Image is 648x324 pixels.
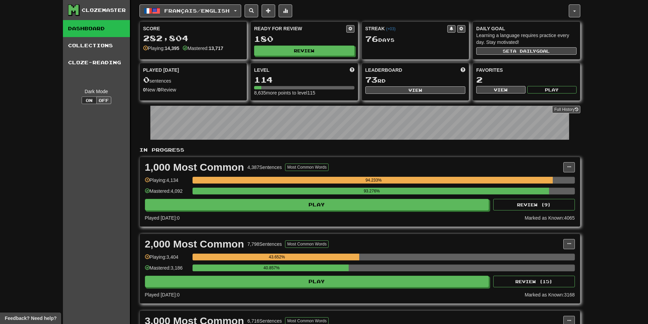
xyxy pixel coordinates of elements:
[145,254,189,265] div: Playing: 3,404
[365,35,466,44] div: Day s
[365,25,448,32] div: Streak
[525,291,575,298] div: Marked as Known: 3168
[145,188,189,199] div: Mastered: 4,092
[143,75,150,84] span: 0
[68,88,125,95] div: Dark Mode
[285,164,329,171] button: Most Common Words
[476,25,577,32] div: Daily Goal
[143,86,244,93] div: New / Review
[254,75,354,84] div: 114
[139,147,580,153] p: In Progress
[63,37,130,54] a: Collections
[247,164,282,171] div: 4,387 Sentences
[527,86,577,93] button: Play
[365,34,378,44] span: 76
[145,162,244,172] div: 1,000 Most Common
[209,46,223,51] strong: 13,717
[476,32,577,46] div: Learning a language requires practice every day. Stay motivated!
[262,4,275,17] button: Add sentence to collection
[158,87,161,92] strong: 0
[513,49,536,53] span: a daily
[63,20,130,37] a: Dashboard
[365,86,466,94] button: View
[145,292,180,297] span: Played [DATE]: 0
[365,75,378,84] span: 73
[145,177,189,188] div: Playing: 4,134
[247,241,282,248] div: 7,798 Sentences
[350,67,354,73] span: Score more points to level up
[195,188,549,194] div: 93.276%
[143,34,244,42] div: 282,804
[476,75,577,84] div: 2
[365,67,402,73] span: Leaderboard
[82,97,97,104] button: On
[461,67,465,73] span: This week in points, UTC
[254,35,354,43] div: 180
[493,199,575,210] button: Review (9)
[254,25,346,32] div: Ready for Review
[143,25,244,32] div: Score
[183,45,223,52] div: Mastered:
[245,4,258,17] button: Search sentences
[552,106,580,113] a: Full History
[285,240,329,248] button: Most Common Words
[195,177,553,184] div: 94.233%
[525,215,575,221] div: Marked as Known: 4065
[195,265,349,271] div: 40.857%
[143,87,146,92] strong: 0
[195,254,359,260] div: 43.652%
[476,47,577,55] button: Seta dailygoal
[254,46,354,56] button: Review
[145,215,180,221] span: Played [DATE]: 0
[145,199,489,210] button: Play
[254,67,269,73] span: Level
[145,265,189,276] div: Mastered: 3,186
[279,4,292,17] button: More stats
[365,75,466,84] div: rd
[143,75,244,84] div: sentences
[165,46,179,51] strong: 14,395
[254,89,354,96] div: 8,635 more points to level 115
[139,4,241,17] button: Français/English
[145,276,489,287] button: Play
[143,67,179,73] span: Played [DATE]
[476,67,577,73] div: Favorites
[164,8,230,14] span: Français / English
[5,315,56,322] span: Open feedback widget
[476,86,526,93] button: View
[82,7,126,14] div: Clozemaster
[493,276,575,287] button: Review (15)
[386,27,396,31] a: (+03)
[63,54,130,71] a: Cloze-Reading
[143,45,180,52] div: Playing:
[145,239,244,249] div: 2,000 Most Common
[96,97,111,104] button: Off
